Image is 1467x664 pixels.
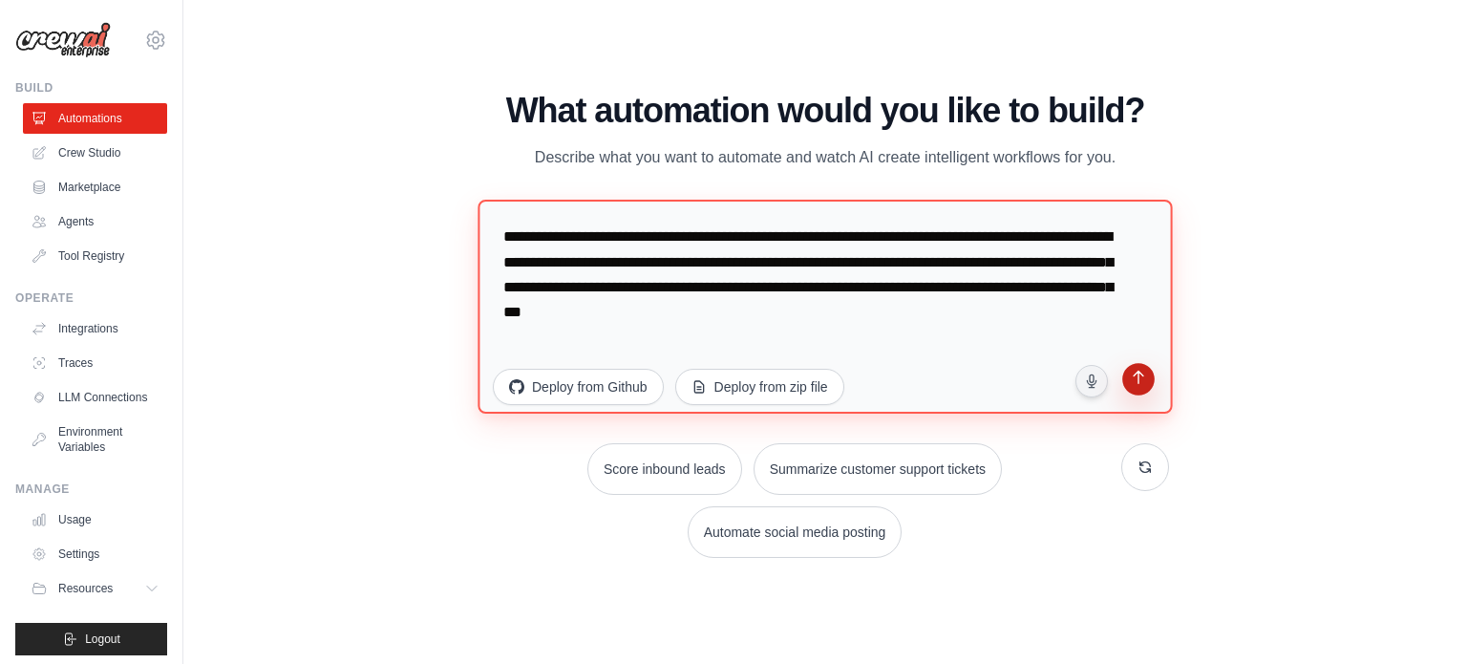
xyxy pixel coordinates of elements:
[15,482,167,497] div: Manage
[23,504,167,535] a: Usage
[481,92,1169,130] h1: What automation would you like to build?
[15,623,167,655] button: Logout
[493,369,664,405] button: Deploy from Github
[15,80,167,96] div: Build
[23,172,167,203] a: Marketplace
[688,506,903,558] button: Automate social media posting
[23,348,167,378] a: Traces
[58,581,113,596] span: Resources
[23,382,167,413] a: LLM Connections
[23,417,167,462] a: Environment Variables
[23,103,167,134] a: Automations
[754,443,1002,495] button: Summarize customer support tickets
[15,290,167,306] div: Operate
[23,539,167,569] a: Settings
[23,573,167,604] button: Resources
[23,138,167,168] a: Crew Studio
[23,313,167,344] a: Integrations
[23,206,167,237] a: Agents
[15,22,111,58] img: Logo
[675,369,844,405] button: Deploy from zip file
[23,241,167,271] a: Tool Registry
[85,632,120,647] span: Logout
[504,145,1146,170] p: Describe what you want to automate and watch AI create intelligent workflows for you.
[587,443,742,495] button: Score inbound leads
